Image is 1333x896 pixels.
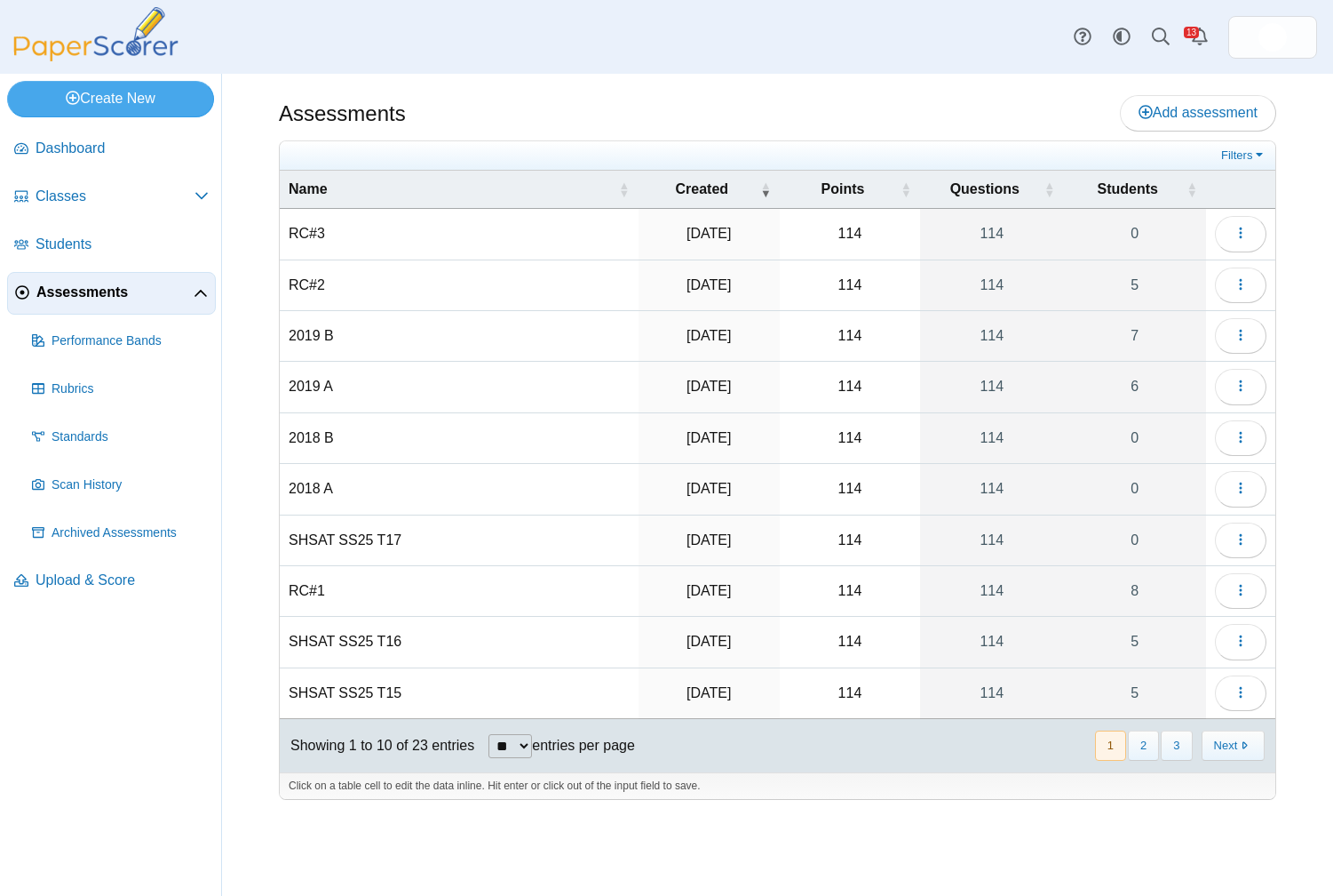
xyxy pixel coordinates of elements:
[760,180,771,198] span: Created : Activate to remove sorting
[36,187,194,206] span: Classes
[929,180,1041,199] span: Questions
[780,413,920,464] td: 114
[780,566,920,617] td: 114
[1228,16,1317,59] a: ps.cRz8zCdsP4LbcP2q
[686,226,731,241] time: Jul 21, 2025 at 3:39 PM
[36,235,209,254] span: Students
[1258,23,1287,52] span: d&k prep prep
[780,209,920,260] td: 114
[1064,311,1206,361] a: 7
[25,320,216,363] a: Performance Bands
[1064,516,1206,565] a: 0
[280,464,639,515] td: 2018 A
[1064,209,1206,259] a: 0
[7,128,216,171] a: Dashboard
[920,413,1064,463] a: 114
[280,668,639,719] td: SHSAT SS25 T15
[36,571,209,590] span: Upload & Score
[920,362,1064,412] a: 114
[25,416,216,459] a: Standards
[1217,147,1271,164] a: Filters
[780,464,920,515] td: 114
[52,428,209,446] span: Standards
[920,311,1064,361] a: 114
[7,81,214,116] a: Create New
[36,139,209,158] span: Dashboard
[7,49,185,64] a: PaperScorer
[25,464,216,507] a: Scan History
[780,260,920,311] td: 114
[780,668,920,719] td: 114
[1064,260,1206,310] a: 5
[280,617,639,668] td: SHSAT SS25 T16
[1064,668,1206,718] a: 5
[7,560,216,603] a: Upload & Score
[280,772,1275,799] div: Click on a table cell to edit the data inline. Hit enter or click out of the input field to save.
[1064,566,1206,616] a: 8
[920,260,1064,310] a: 114
[7,7,185,61] img: PaperScorer
[7,224,216,267] a: Students
[1161,731,1192,760] button: 3
[280,209,639,260] td: RC#3
[52,524,209,542] span: Archived Assessments
[532,738,635,753] label: entries per page
[686,379,731,394] time: Jul 21, 2025 at 3:07 PM
[686,685,731,700] time: Jul 9, 2025 at 2:58 PM
[280,260,639,311] td: RC#2
[1044,180,1055,198] span: Questions : Activate to sort
[280,566,639,617] td: RC#1
[1180,18,1219,57] a: Alerts
[280,719,474,772] div: Showing 1 to 10 of 23 entries
[25,512,216,555] a: Archived Assessments
[1095,731,1126,760] button: 1
[920,516,1064,565] a: 114
[780,516,920,566] td: 114
[1064,617,1206,667] a: 5
[1128,731,1159,760] button: 2
[7,176,216,219] a: Classes
[901,180,911,198] span: Points : Activate to sort
[647,180,757,199] span: Created
[619,180,630,198] span: Name : Activate to sort
[780,362,920,412] td: 114
[920,617,1064,667] a: 114
[1064,464,1206,514] a: 0
[686,634,731,649] time: Jul 9, 2025 at 3:10 PM
[686,277,731,292] time: Jul 21, 2025 at 3:30 PM
[280,311,639,362] td: 2019 B
[7,272,216,315] a: Assessments
[1186,180,1197,198] span: Students : Activate to sort
[920,566,1064,616] a: 114
[289,180,615,199] span: Name
[686,430,731,445] time: Jul 21, 2025 at 2:58 PM
[1120,95,1276,131] a: Add assessment
[25,368,216,411] a: Rubrics
[686,328,731,343] time: Jul 21, 2025 at 3:19 PM
[280,413,639,464] td: 2018 B
[36,283,194,302] span: Assessments
[1064,413,1206,463] a: 0
[1202,731,1265,760] button: Next
[52,380,209,398] span: Rubrics
[686,583,731,598] time: Jul 18, 2025 at 12:57 PM
[52,332,209,350] span: Performance Bands
[280,362,639,412] td: 2019 A
[780,311,920,362] td: 114
[780,617,920,668] td: 114
[789,180,897,199] span: Points
[920,464,1064,514] a: 114
[1064,362,1206,412] a: 6
[1093,731,1265,760] nav: pagination
[920,668,1064,718] a: 114
[52,476,209,494] span: Scan History
[686,481,731,496] time: Jul 21, 2025 at 2:47 PM
[686,532,731,548] time: Jul 21, 2025 at 2:39 PM
[1258,23,1287,52] img: ps.cRz8zCdsP4LbcP2q
[920,209,1064,259] a: 114
[280,516,639,566] td: SHSAT SS25 T17
[279,99,406,129] h1: Assessments
[1139,105,1258,120] span: Add assessment
[1073,180,1183,199] span: Students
